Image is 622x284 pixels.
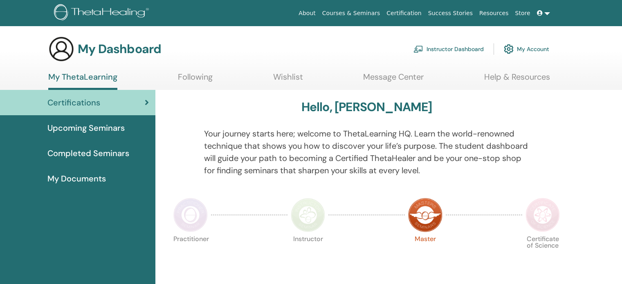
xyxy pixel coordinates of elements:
a: Certification [383,6,424,21]
span: Completed Seminars [47,147,129,159]
a: Courses & Seminars [319,6,384,21]
img: cog.svg [504,42,514,56]
a: My ThetaLearning [48,72,117,90]
a: Instructor Dashboard [413,40,484,58]
img: Master [408,198,442,232]
img: Practitioner [173,198,208,232]
a: My Account [504,40,549,58]
a: Message Center [363,72,424,88]
p: Instructor [291,236,325,270]
span: Certifications [47,96,100,109]
p: Your journey starts here; welcome to ThetaLearning HQ. Learn the world-renowned technique that sh... [204,127,530,177]
h3: My Dashboard [78,42,161,56]
p: Certificate of Science [525,236,560,270]
a: Success Stories [425,6,476,21]
img: Instructor [291,198,325,232]
h3: Hello, [PERSON_NAME] [301,100,432,114]
p: Practitioner [173,236,208,270]
a: Following [178,72,213,88]
p: Master [408,236,442,270]
a: Help & Resources [484,72,550,88]
img: chalkboard-teacher.svg [413,45,423,53]
a: Wishlist [273,72,303,88]
a: About [295,6,319,21]
img: logo.png [54,4,152,22]
a: Store [512,6,534,21]
a: Resources [476,6,512,21]
span: Upcoming Seminars [47,122,125,134]
img: Certificate of Science [525,198,560,232]
img: generic-user-icon.jpg [48,36,74,62]
span: My Documents [47,172,106,185]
